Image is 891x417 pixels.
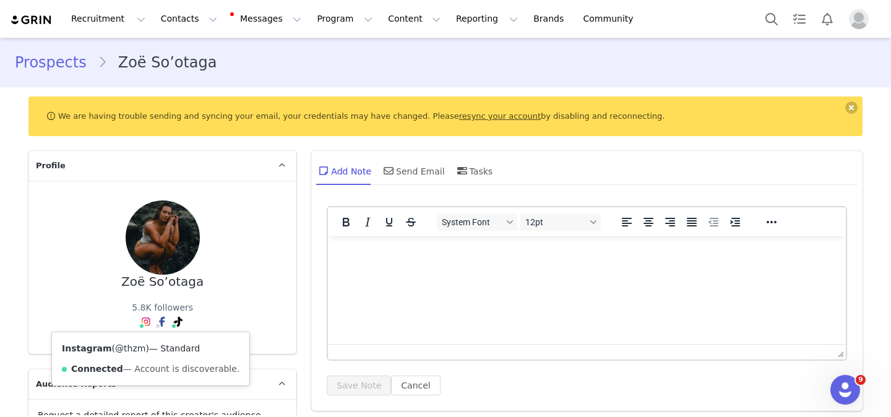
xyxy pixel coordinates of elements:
button: Contacts [153,5,225,33]
button: Strikethrough [400,213,421,231]
button: Decrease indent [703,213,724,231]
img: instagram.svg [141,317,151,327]
button: Cancel [391,376,440,395]
span: Profile [36,160,66,172]
span: 12pt [525,217,586,227]
span: 9 [856,375,866,385]
button: Align right [660,213,681,231]
button: Reveal or hide additional toolbar items [761,213,782,231]
button: Align center [638,213,659,231]
a: Brands [526,5,575,33]
strong: Connected [71,364,123,374]
span: Audience Reports [36,378,116,390]
button: Profile [841,9,881,29]
a: Prospects [15,51,98,74]
button: Messages [225,5,309,33]
a: @thzm [115,343,145,353]
span: System Font [442,217,502,227]
strong: Instagram [62,343,112,353]
a: resync your account [459,111,541,121]
span: ( ) [112,343,149,353]
button: Fonts [437,213,517,231]
button: Italic [357,213,378,231]
div: Tasks [455,156,493,186]
button: Align left [616,213,637,231]
div: 5.8K followers [132,301,193,314]
div: Zoë So’otaga [121,275,204,289]
button: Recruitment [64,5,153,33]
button: Notifications [814,5,841,33]
iframe: Rich Text Area [328,236,846,344]
div: Press the Up and Down arrow keys to resize the editor. [833,345,846,359]
img: grin logo [10,14,53,26]
button: Save Note [327,376,391,395]
button: Font sizes [520,213,601,231]
span: — Standard [149,343,200,353]
div: We are having trouble sending and syncing your email, your credentials may have changed. Please b... [28,97,863,136]
button: Reporting [449,5,525,33]
button: Bold [335,213,356,231]
button: Search [758,5,785,33]
div: Send Email [381,156,445,186]
button: Justify [681,213,702,231]
a: Community [576,5,647,33]
div: Add Note [316,156,371,186]
iframe: Intercom live chat [830,375,860,405]
a: Tasks [786,5,813,33]
button: Program [309,5,380,33]
img: 1f5581fc-1e64-4ecf-bcd0-0f83dabc67fd.jpg [126,200,200,275]
button: Increase indent [725,213,746,231]
span: — Account is discoverable. [123,364,239,374]
button: Content [381,5,448,33]
button: Underline [379,213,400,231]
img: placeholder-profile.jpg [849,9,869,29]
